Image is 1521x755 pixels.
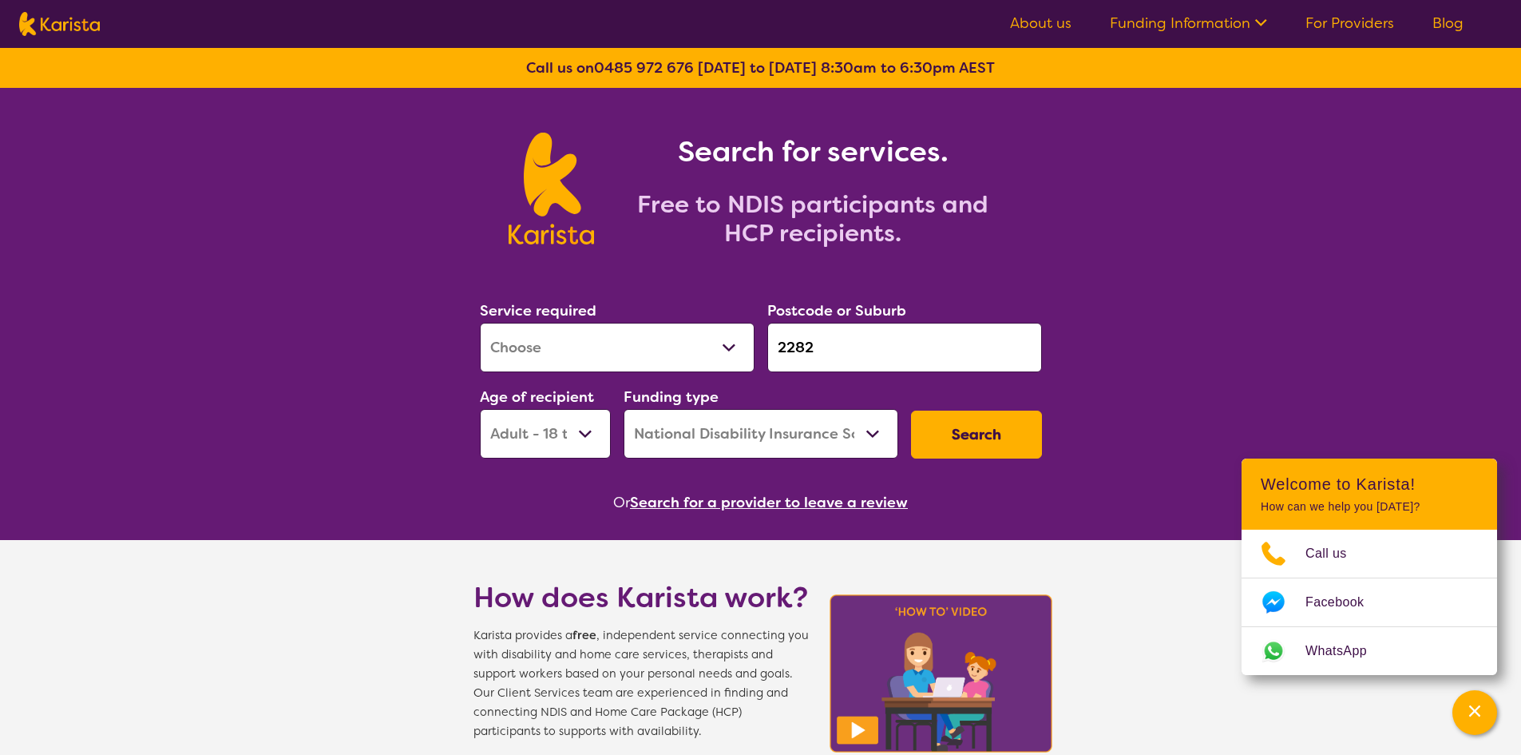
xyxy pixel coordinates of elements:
[1261,500,1478,514] p: How can we help you [DATE]?
[613,491,630,515] span: Or
[1261,475,1478,494] h2: Welcome to Karista!
[1305,14,1394,33] a: For Providers
[594,58,694,77] a: 0485 972 676
[473,578,809,617] h1: How does Karista work?
[1432,14,1464,33] a: Blog
[1010,14,1071,33] a: About us
[630,491,908,515] button: Search for a provider to leave a review
[480,301,596,320] label: Service required
[473,626,809,741] span: Karista provides a , independent service connecting you with disability and home care services, t...
[572,628,596,643] b: free
[1305,639,1386,663] span: WhatsApp
[1242,459,1497,675] div: Channel Menu
[480,387,594,407] label: Age of recipient
[767,301,906,320] label: Postcode or Suburb
[911,411,1042,459] button: Search
[526,58,995,77] b: Call us on [DATE] to [DATE] 8:30am to 6:30pm AEST
[767,323,1042,372] input: Type
[613,190,1012,248] h2: Free to NDIS participants and HCP recipients.
[624,387,719,407] label: Funding type
[1305,542,1366,566] span: Call us
[1242,627,1497,675] a: Web link opens in a new tab.
[1110,14,1267,33] a: Funding Information
[1305,590,1383,614] span: Facebook
[1242,530,1497,675] ul: Choose channel
[509,133,594,244] img: Karista logo
[1452,690,1497,735] button: Channel Menu
[613,133,1012,171] h1: Search for services.
[19,12,100,36] img: Karista logo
